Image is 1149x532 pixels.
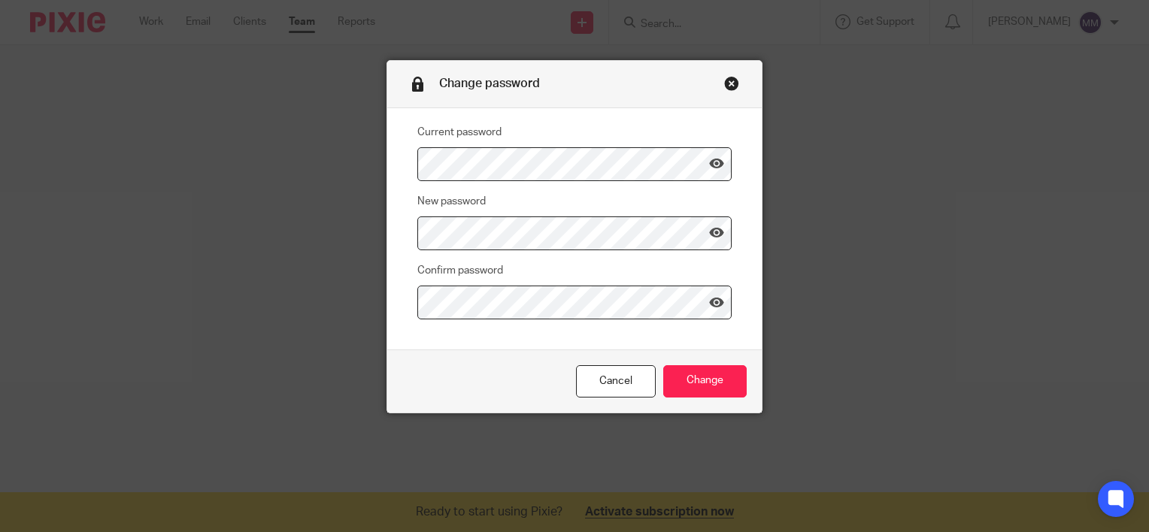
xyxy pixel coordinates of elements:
a: Close this dialog window [724,76,739,96]
label: Confirm password [417,263,503,278]
input: Change [663,365,747,397]
a: Cancel [576,365,656,397]
label: New password [417,194,486,209]
span: Change password [439,77,540,89]
label: Current password [417,125,502,140]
